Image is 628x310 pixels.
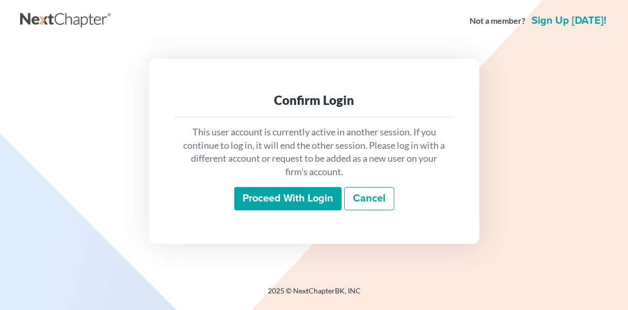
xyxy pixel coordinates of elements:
a: Cancel [344,187,394,211]
div: 2025 © NextChapterBK, INC [20,286,608,304]
p: This user account is currently active in another session. If you continue to log in, it will end ... [182,126,446,179]
input: Proceed with login [234,187,342,211]
a: Sign up [DATE]! [529,16,608,26]
strong: Not a member? [470,15,525,27]
div: Confirm Login [182,92,446,109]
